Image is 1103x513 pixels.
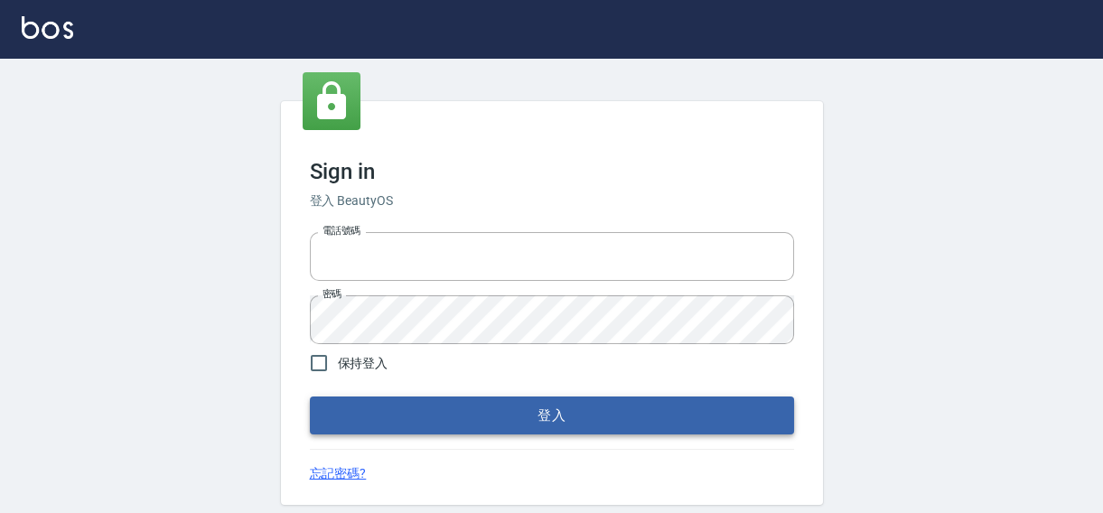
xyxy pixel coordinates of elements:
label: 電話號碼 [322,224,360,238]
button: 登入 [310,396,794,434]
h6: 登入 BeautyOS [310,191,794,210]
h3: Sign in [310,159,794,184]
a: 忘記密碼? [310,464,367,483]
span: 保持登入 [338,354,388,373]
label: 密碼 [322,287,341,301]
img: Logo [22,16,73,39]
